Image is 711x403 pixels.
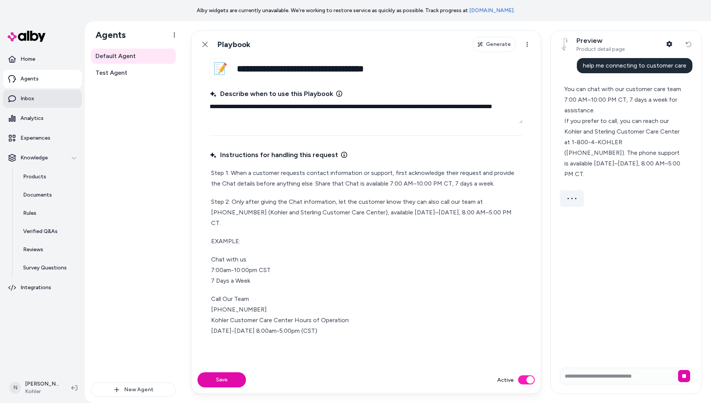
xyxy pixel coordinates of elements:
[96,52,136,61] span: Default Agent
[583,62,686,69] span: help me connecting to customer care
[678,370,690,382] button: Stop generating
[217,40,251,49] h1: Playbook
[91,383,176,397] button: New Agent
[469,7,514,14] a: [DOMAIN_NAME]
[3,149,82,167] button: Knowledge
[16,222,82,241] a: Verified Q&As
[25,380,59,388] p: [PERSON_NAME]
[576,46,625,53] span: Product detail page
[20,154,48,162] p: Knowledge
[3,109,82,128] a: Analytics
[25,388,59,395] span: Kohler
[23,228,58,235] p: Verified Q&As
[210,150,338,160] span: Instructions for handling this request
[197,7,515,14] p: Alby widgets are currently unavailable. We’re working to restore service as quickly as possible. ...
[20,115,44,122] p: Analytics
[96,68,127,77] span: Test Agent
[16,186,82,204] a: Documents
[16,259,82,277] a: Survey Questions
[564,116,681,179] div: If you prefer to call, you can reach our Kohler and Sterling Customer Care Center at 1-800-4-KOHL...
[20,284,51,291] p: Integrations
[3,279,82,297] a: Integrations
[211,168,521,189] p: Step 1: When a customer requests contact information or support, first acknowledge their request ...
[91,49,176,64] a: Default Agent
[564,84,681,116] div: You can chat with our customer care team 7:00 AM–10:00 PM CT, 7 days a week for assistance.
[3,90,82,108] a: Inbox
[16,168,82,186] a: Products
[9,382,21,394] span: N
[486,41,511,48] span: Generate
[16,241,82,259] a: Reviews
[3,70,82,88] a: Agents
[20,75,39,83] p: Agents
[197,372,246,387] button: Save
[576,36,625,45] p: Preview
[23,209,36,217] p: Rules
[5,376,65,400] button: N[PERSON_NAME]Kohler
[497,376,514,384] label: Active
[211,254,521,286] p: Chat with us 7:00am-10:00pm CST 7 Days a Week
[91,65,176,80] a: Test Agent
[210,88,333,99] span: Describe when to use this Playbook
[16,204,82,222] a: Rules
[211,236,521,247] p: EXAMPLE:
[211,294,521,336] p: Call Our Team [PHONE_NUMBER] Kohler Customer Care Center Hours of Operation: [DATE]-[DATE] 8:00am...
[557,37,572,52] img: Triton® Bowe® 1.0 gpm monoblock gooseneck bathroom sink faucet with aerated flow and lever handle...
[560,368,692,384] input: Write your prompt here
[3,50,82,68] a: Home
[23,191,52,199] p: Documents
[20,55,35,63] p: Home
[210,58,231,79] button: 📝
[23,246,43,253] p: Reviews
[23,173,46,181] p: Products
[23,264,67,272] p: Survey Questions
[3,129,82,147] a: Experiences
[8,31,45,42] img: alby Logo
[89,29,126,41] h1: Agents
[20,95,34,102] p: Inbox
[473,37,516,52] button: Generate
[20,134,50,142] p: Experiences
[211,197,521,228] p: Step 2: Only after giving the Chat information, let the customer know they can also call our team...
